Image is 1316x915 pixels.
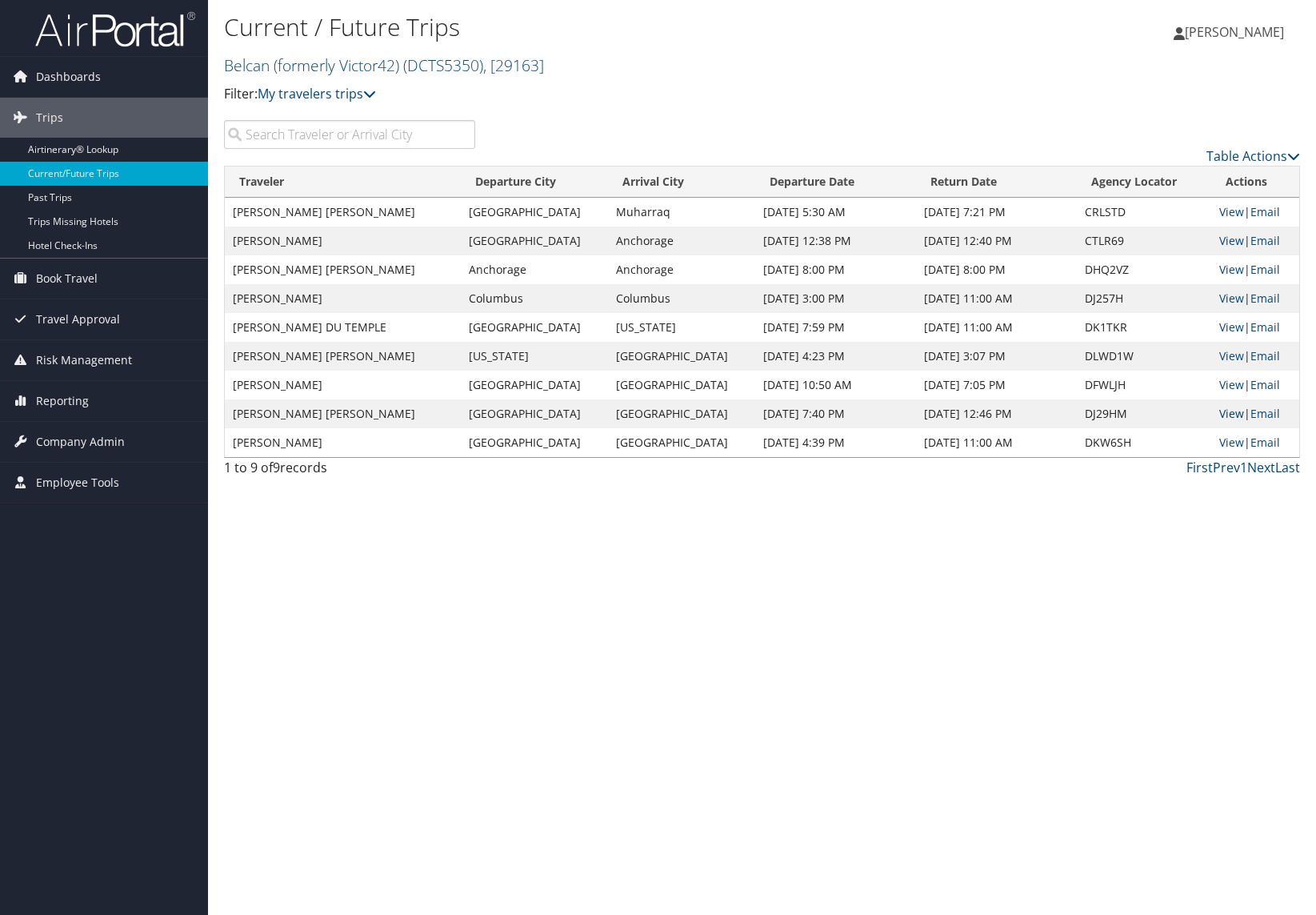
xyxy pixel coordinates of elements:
a: View [1219,291,1244,306]
a: [PERSON_NAME] [1174,8,1300,56]
td: [PERSON_NAME] [225,428,461,457]
td: Anchorage [461,255,608,284]
td: [GEOGRAPHIC_DATA] [608,371,755,399]
a: Email [1250,204,1280,219]
td: | [1211,342,1299,371]
td: [PERSON_NAME] [225,371,461,399]
img: airportal-logo.png [35,10,195,48]
a: Next [1247,459,1275,476]
a: View [1219,435,1244,450]
th: Traveler: activate to sort column ascending [225,167,461,198]
a: Email [1250,262,1280,277]
td: [DATE] 3:07 PM [916,342,1077,371]
td: [GEOGRAPHIC_DATA] [608,399,755,428]
td: [DATE] 4:23 PM [755,342,916,371]
td: [DATE] 7:59 PM [755,313,916,342]
a: Belcan (formerly Victor42) [224,54,544,76]
td: Columbus [461,284,608,313]
td: [PERSON_NAME] [PERSON_NAME] [225,342,461,371]
a: Email [1250,435,1280,450]
td: [DATE] 11:00 AM [916,284,1077,313]
td: [DATE] 12:38 PM [755,227,916,255]
td: | [1211,371,1299,399]
td: [DATE] 12:40 PM [916,227,1077,255]
td: [PERSON_NAME] [225,284,461,313]
a: Last [1275,459,1300,476]
td: DLWD1W [1077,342,1211,371]
a: First [1186,459,1213,476]
td: [GEOGRAPHIC_DATA] [608,342,755,371]
td: | [1211,428,1299,457]
a: Email [1250,233,1280,248]
td: [DATE] 7:05 PM [916,371,1077,399]
span: Dashboards [36,57,101,97]
input: Search Traveler or Arrival City [224,120,475,149]
td: [GEOGRAPHIC_DATA] [461,371,608,399]
span: Trips [36,98,63,138]
td: [DATE] 8:00 PM [755,255,916,284]
span: Travel Approval [36,299,120,339]
td: | [1211,227,1299,255]
td: [GEOGRAPHIC_DATA] [461,227,608,255]
td: [PERSON_NAME] [PERSON_NAME] [225,198,461,227]
a: View [1219,348,1244,363]
td: | [1211,198,1299,227]
a: Email [1250,348,1280,363]
th: Agency Locator: activate to sort column ascending [1077,167,1211,198]
span: Company Admin [36,422,125,462]
td: [US_STATE] [461,342,608,371]
td: | [1211,284,1299,313]
td: [DATE] 7:40 PM [755,399,916,428]
td: [PERSON_NAME] [225,227,461,255]
td: Columbus [608,284,755,313]
td: Anchorage [608,227,755,255]
td: CRLSTD [1077,198,1211,227]
td: CTLR69 [1077,227,1211,255]
td: | [1211,399,1299,428]
td: [GEOGRAPHIC_DATA] [461,428,608,457]
p: Filter: [224,84,942,105]
th: Departure Date: activate to sort column descending [755,167,916,198]
td: [DATE] 12:46 PM [916,399,1077,428]
a: My travelers trips [258,85,376,102]
a: View [1219,406,1244,421]
td: | [1211,313,1299,342]
a: Table Actions [1206,147,1300,165]
td: Anchorage [608,255,755,284]
span: Risk Management [36,340,132,380]
td: [DATE] 5:30 AM [755,198,916,227]
td: DJ29HM [1077,399,1211,428]
td: [PERSON_NAME] [PERSON_NAME] [225,399,461,428]
a: 1 [1240,459,1247,476]
a: Prev [1213,459,1240,476]
span: Employee Tools [36,463,119,503]
td: [GEOGRAPHIC_DATA] [461,198,608,227]
td: [PERSON_NAME] [PERSON_NAME] [225,255,461,284]
th: Actions [1211,167,1299,198]
td: [GEOGRAPHIC_DATA] [461,399,608,428]
span: 9 [273,459,280,476]
td: [DATE] 3:00 PM [755,284,916,313]
th: Arrival City: activate to sort column ascending [608,167,755,198]
span: [PERSON_NAME] [1185,23,1284,41]
span: , [ 29163 ] [483,54,544,76]
a: View [1219,319,1244,335]
td: Muharraq [608,198,755,227]
td: [DATE] 11:00 AM [916,313,1077,342]
a: View [1219,233,1244,248]
td: DHQ2VZ [1077,255,1211,284]
th: Departure City: activate to sort column ascending [461,167,608,198]
a: Email [1250,291,1280,306]
td: [DATE] 11:00 AM [916,428,1077,457]
td: [GEOGRAPHIC_DATA] [461,313,608,342]
td: [US_STATE] [608,313,755,342]
a: Email [1250,377,1280,392]
a: View [1219,377,1244,392]
td: [DATE] 4:39 PM [755,428,916,457]
td: [DATE] 7:21 PM [916,198,1077,227]
td: [GEOGRAPHIC_DATA] [608,428,755,457]
a: View [1219,262,1244,277]
span: ( DCTS5350 ) [403,54,483,76]
td: [PERSON_NAME] DU TEMPLE [225,313,461,342]
a: Email [1250,319,1280,335]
